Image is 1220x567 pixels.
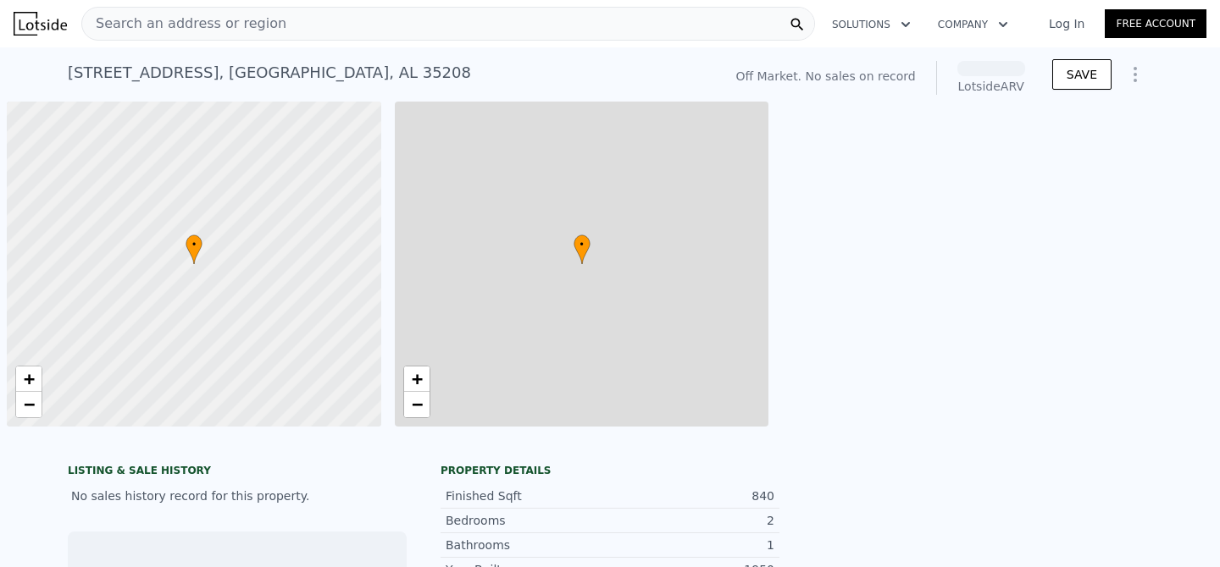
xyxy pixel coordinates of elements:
span: − [411,394,422,415]
a: Zoom out [404,392,430,417]
div: [STREET_ADDRESS] , [GEOGRAPHIC_DATA] , AL 35208 [68,61,471,85]
button: SAVE [1052,59,1112,90]
button: Show Options [1118,58,1152,91]
a: Free Account [1105,9,1206,38]
span: + [411,368,422,389]
div: • [574,234,591,264]
span: • [186,237,202,252]
div: LISTING & SALE HISTORY [68,464,407,481]
div: 2 [610,512,774,529]
div: No sales history record for this property. [68,481,407,511]
div: • [186,234,202,264]
div: Bathrooms [446,537,610,553]
span: • [574,237,591,252]
div: 840 [610,487,774,504]
span: Search an address or region [82,14,286,34]
button: Company [924,9,1022,40]
span: + [24,368,35,389]
a: Zoom in [16,366,42,392]
div: 1 [610,537,774,553]
button: Solutions [818,9,924,40]
img: Lotside [14,12,67,36]
div: Finished Sqft [446,487,610,504]
a: Zoom out [16,392,42,417]
a: Zoom in [404,366,430,392]
span: − [24,394,35,415]
div: Lotside ARV [957,78,1025,95]
div: Bedrooms [446,512,610,529]
div: Property details [441,464,779,477]
a: Log In [1029,15,1105,32]
div: Off Market. No sales on record [735,68,915,85]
